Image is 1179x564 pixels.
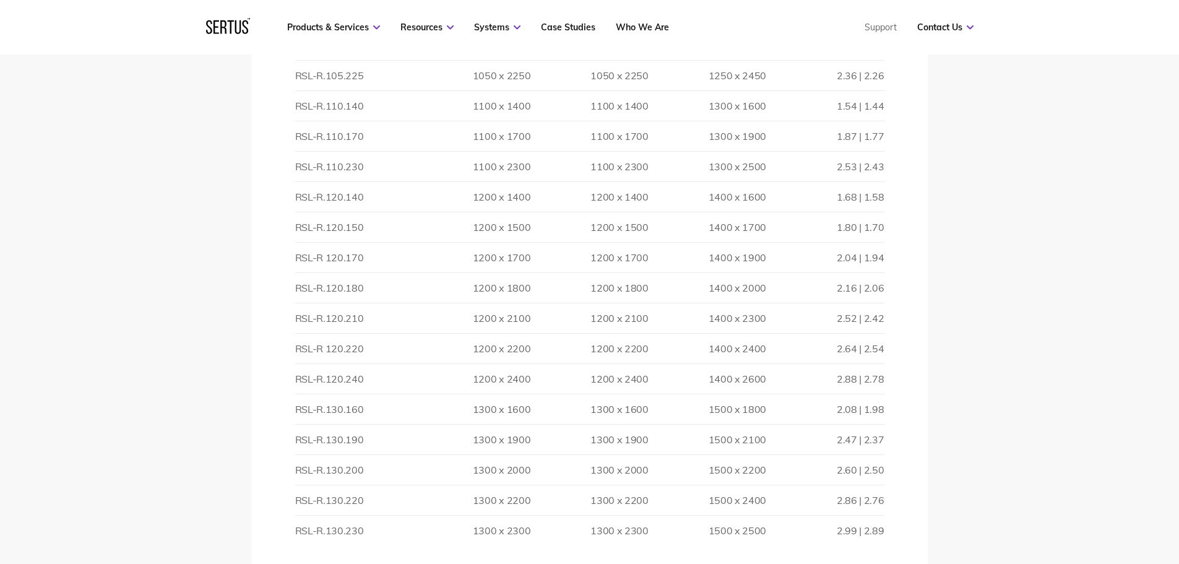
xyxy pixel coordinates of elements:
td: 1400 x 2300 [649,303,766,334]
td: RSL-R.120.240 [295,364,413,394]
td: 1300 x 2000 [530,455,648,485]
a: Who We Are [616,22,669,33]
td: 1300 x 1900 [413,425,530,455]
td: 1400 x 2000 [649,273,766,303]
a: Support [865,22,897,33]
td: 1050 x 2250 [530,61,648,91]
td: 2.53 | 2.43 [766,152,884,182]
td: 1200 x 1500 [413,212,530,243]
td: RSL-R.105.225 [295,61,413,91]
td: 1200 x 1400 [530,182,648,212]
td: 1050 x 2250 [413,61,530,91]
td: 1500 x 2200 [649,455,766,485]
td: 1100 x 1700 [413,121,530,152]
a: Products & Services [287,22,380,33]
td: 1300 x 2300 [413,516,530,546]
td: 1500 x 2400 [649,485,766,516]
td: 1200 x 1800 [530,273,648,303]
td: RSL-R.120.140 [295,182,413,212]
td: 1300 x 1900 [649,121,766,152]
td: RSL-R.120.150 [295,212,413,243]
td: RSL-R.110.230 [295,152,413,182]
td: 1200 x 1500 [530,212,648,243]
td: 1100 x 2300 [413,152,530,182]
td: 2.52 | 2.42 [766,303,884,334]
td: 1.54 | 1.44 [766,91,884,121]
td: 1100 x 1400 [413,91,530,121]
iframe: Chat Widget [956,420,1179,564]
td: 1.68 | 1.58 [766,182,884,212]
td: RSL-R.130.190 [295,425,413,455]
td: 1300 x 2200 [530,485,648,516]
td: RSL-R.130.160 [295,394,413,425]
td: RSL-R 120.220 [295,334,413,364]
td: 1200 x 1800 [413,273,530,303]
td: 2.60 | 2.50 [766,455,884,485]
td: 2.99 | 2.89 [766,516,884,546]
td: 2.16 | 2.06 [766,273,884,303]
td: 2.64 | 2.54 [766,334,884,364]
td: 1200 x 2400 [413,364,530,394]
td: RSL-R.110.140 [295,91,413,121]
td: 2.86 | 2.76 [766,485,884,516]
td: RSL-R.110.170 [295,121,413,152]
td: 1500 x 2100 [649,425,766,455]
td: 2.08 | 1.98 [766,394,884,425]
td: 1400 x 1600 [649,182,766,212]
td: 1200 x 1700 [530,243,648,273]
td: RSL-R.120.210 [295,303,413,334]
td: 2.88 | 2.78 [766,364,884,394]
td: 1500 x 2500 [649,516,766,546]
td: RSL-R.130.200 [295,455,413,485]
td: 2.47 | 2.37 [766,425,884,455]
td: 1200 x 2100 [530,303,648,334]
td: 1200 x 1700 [413,243,530,273]
td: 1300 x 1900 [530,425,648,455]
td: 1300 x 1600 [530,394,648,425]
td: 1500 x 1800 [649,394,766,425]
a: Systems [474,22,520,33]
td: 1300 x 2000 [413,455,530,485]
td: 1100 x 1700 [530,121,648,152]
td: 1400 x 1700 [649,212,766,243]
td: 1100 x 2300 [530,152,648,182]
td: 1.80 | 1.70 [766,212,884,243]
td: 1300 x 2500 [649,152,766,182]
td: 1.87 | 1.77 [766,121,884,152]
td: 2.04 | 1.94 [766,243,884,273]
td: 1300 x 2200 [413,485,530,516]
td: 1200 x 2400 [530,364,648,394]
td: RSL-R.130.220 [295,485,413,516]
td: 1400 x 2400 [649,334,766,364]
td: 1200 x 1400 [413,182,530,212]
a: Case Studies [541,22,595,33]
td: 1300 x 1600 [413,394,530,425]
td: 1100 x 1400 [530,91,648,121]
td: 1300 x 1600 [649,91,766,121]
td: RSL-R.120.180 [295,273,413,303]
td: 1200 x 2200 [530,334,648,364]
a: Resources [400,22,454,33]
td: 1250 x 2450 [649,61,766,91]
td: 1400 x 2600 [649,364,766,394]
td: 1200 x 2100 [413,303,530,334]
td: 2.36 | 2.26 [766,61,884,91]
td: 1400 x 1900 [649,243,766,273]
td: RSL-R 120.170 [295,243,413,273]
a: Contact Us [917,22,974,33]
td: 1200 x 2200 [413,334,530,364]
td: RSL-R.130.230 [295,516,413,546]
td: 1300 x 2300 [530,516,648,546]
